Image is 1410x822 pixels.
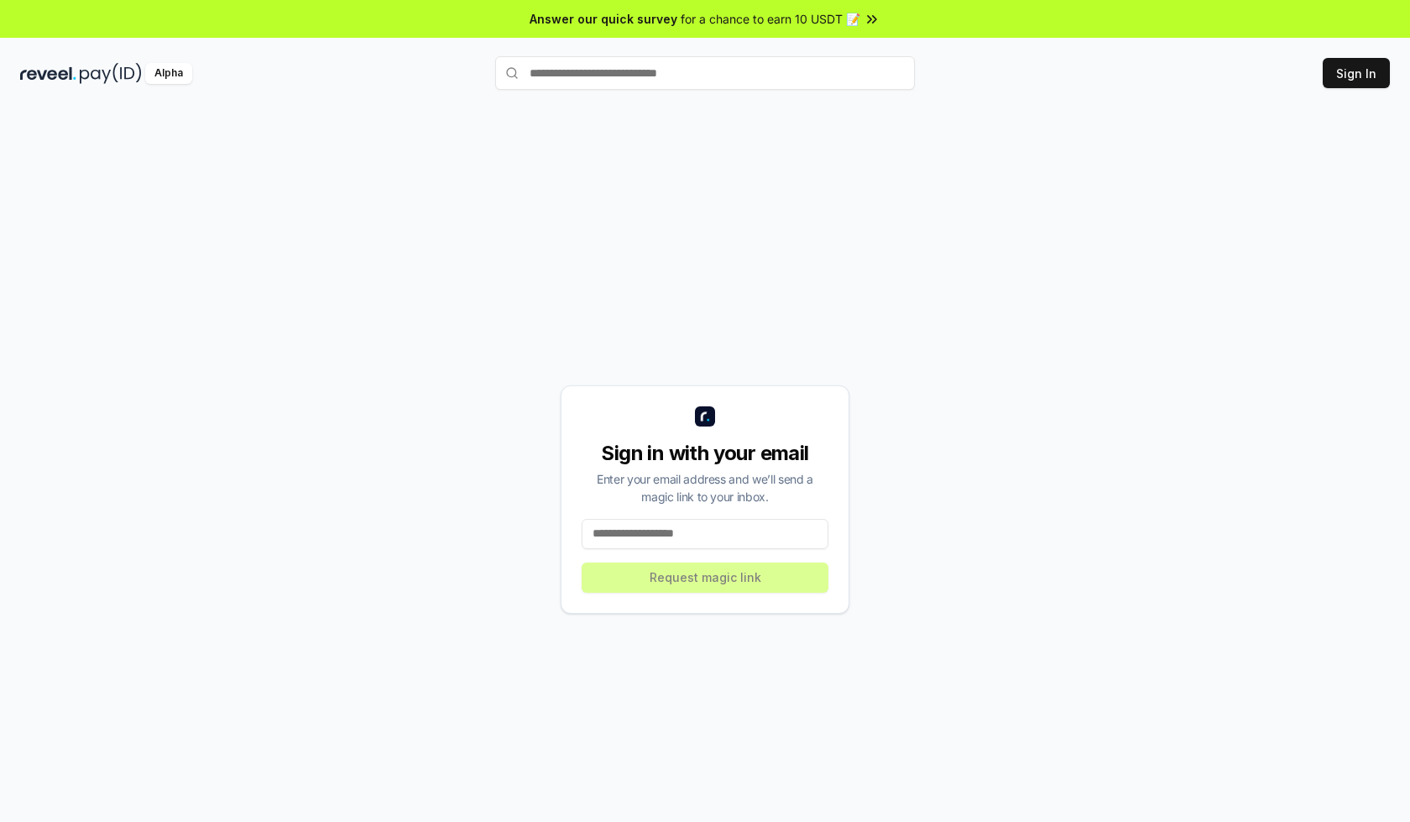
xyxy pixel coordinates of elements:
[20,63,76,84] img: reveel_dark
[681,10,860,28] span: for a chance to earn 10 USDT 📝
[582,440,828,467] div: Sign in with your email
[1323,58,1390,88] button: Sign In
[530,10,677,28] span: Answer our quick survey
[80,63,142,84] img: pay_id
[695,406,715,427] img: logo_small
[582,470,828,505] div: Enter your email address and we’ll send a magic link to your inbox.
[145,63,192,84] div: Alpha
